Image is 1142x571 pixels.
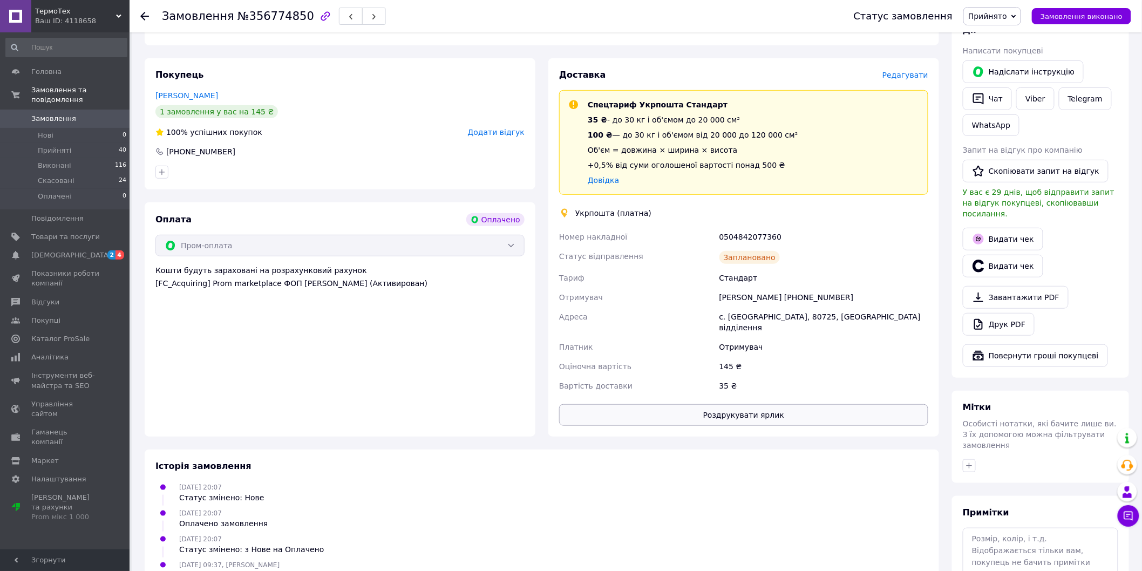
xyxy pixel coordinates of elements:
[559,362,631,371] span: Оціночна вартість
[719,251,780,264] div: Заплановано
[717,288,930,307] div: [PERSON_NAME] [PHONE_NUMBER]
[559,274,584,282] span: Тариф
[179,535,222,543] span: [DATE] 20:07
[31,456,59,466] span: Маркет
[963,419,1117,450] span: Особисті нотатки, які бачите лише ви. З їх допомогою можна фільтрувати замовлення
[155,70,204,80] span: Покупець
[31,250,111,260] span: [DEMOGRAPHIC_DATA]
[466,213,525,226] div: Оплачено
[31,371,100,390] span: Інструменти веб-майстра та SEO
[963,228,1043,250] button: Видати чек
[31,114,76,124] span: Замовлення
[179,484,222,491] span: [DATE] 20:07
[559,233,628,241] span: Номер накладної
[559,252,643,261] span: Статус відправлення
[717,376,930,396] div: 35 ₴
[1059,87,1112,110] a: Telegram
[179,544,324,555] div: Статус змінено: з Нове на Оплачено
[38,161,71,171] span: Виконані
[123,192,126,201] span: 0
[5,38,127,57] input: Пошук
[31,399,100,419] span: Управління сайтом
[179,509,222,517] span: [DATE] 20:07
[968,12,1007,21] span: Прийнято
[717,357,930,376] div: 145 ₴
[31,474,86,484] span: Налаштування
[588,115,607,124] span: 35 ₴
[155,127,262,138] div: успішних покупок
[717,227,930,247] div: 0504842077360
[588,145,798,155] div: Об'єм = довжина × ширина × висота
[38,176,74,186] span: Скасовані
[963,313,1035,336] a: Друк PDF
[588,130,798,140] div: — до 30 кг і об'ємом від 20 000 до 120 000 см³
[963,507,1009,518] span: Примітки
[123,131,126,140] span: 0
[179,561,280,569] span: [DATE] 09:37, [PERSON_NAME]
[31,316,60,325] span: Покупці
[963,146,1083,154] span: Запит на відгук про компанію
[31,297,59,307] span: Відгуки
[1118,505,1139,527] button: Чат з покупцем
[31,85,130,105] span: Замовлення та повідомлення
[963,160,1109,182] button: Скопіювати запит на відгук
[38,131,53,140] span: Нові
[1032,8,1131,24] button: Замовлення виконано
[38,192,72,201] span: Оплачені
[559,382,633,390] span: Вартість доставки
[179,492,264,503] div: Статус змінено: Нове
[963,188,1114,218] span: У вас є 29 днів, щоб відправити запит на відгук покупцеві, скопіювавши посилання.
[119,146,126,155] span: 40
[155,278,525,289] div: [FC_Acquiring] Prom marketplace ФОП [PERSON_NAME] (Активирован)
[559,293,603,302] span: Отримувач
[31,334,90,344] span: Каталог ProSale
[155,265,525,289] div: Кошти будуть зараховані на розрахунковий рахунок
[559,404,928,426] button: Роздрукувати ярлик
[115,250,124,260] span: 4
[963,286,1069,309] a: Завантажити PDF
[31,67,62,77] span: Головна
[31,352,69,362] span: Аналітика
[1016,87,1054,110] a: Viber
[35,6,116,16] span: ТермоТех
[854,11,953,22] div: Статус замовлення
[963,60,1084,83] button: Надіслати інструкцію
[31,512,100,522] div: Prom мікс 1 000
[717,307,930,337] div: с. [GEOGRAPHIC_DATA], 80725, [GEOGRAPHIC_DATA] відділення
[559,343,593,351] span: Платник
[119,176,126,186] span: 24
[31,232,100,242] span: Товари та послуги
[588,160,798,171] div: +0,5% від суми оголошеної вартості понад 500 ₴
[155,214,192,225] span: Оплата
[237,10,314,23] span: №356774850
[38,146,71,155] span: Прийняті
[963,255,1043,277] button: Видати чек
[31,214,84,223] span: Повідомлення
[162,10,234,23] span: Замовлення
[165,146,236,157] div: [PHONE_NUMBER]
[31,493,100,522] span: [PERSON_NAME] та рахунки
[588,114,798,125] div: - до 30 кг і об'ємом до 20 000 см³
[35,16,130,26] div: Ваш ID: 4118658
[179,518,268,529] div: Оплачено замовлення
[963,402,991,412] span: Мітки
[140,11,149,22] div: Повернутися назад
[573,208,654,219] div: Укрпошта (платна)
[155,105,278,118] div: 1 замовлення у вас на 145 ₴
[963,344,1108,367] button: Повернути гроші покупцеві
[559,70,606,80] span: Доставка
[155,461,251,471] span: Історія замовлення
[468,128,525,137] span: Додати відгук
[107,250,116,260] span: 2
[963,87,1012,110] button: Чат
[31,427,100,447] span: Гаманець компанії
[717,337,930,357] div: Отримувач
[882,71,928,79] span: Редагувати
[963,46,1043,55] span: Написати покупцеві
[115,161,126,171] span: 116
[588,100,728,109] span: Спецтариф Укрпошта Стандарт
[166,128,188,137] span: 100%
[31,269,100,288] span: Показники роботи компанії
[717,268,930,288] div: Стандарт
[1041,12,1123,21] span: Замовлення виконано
